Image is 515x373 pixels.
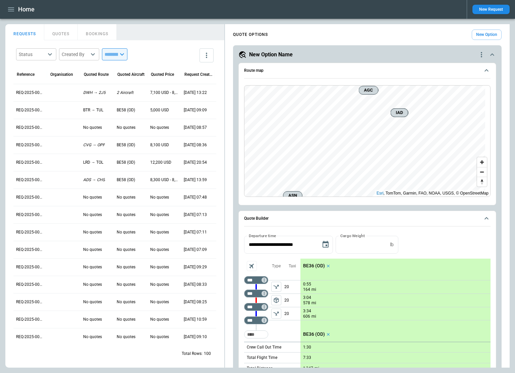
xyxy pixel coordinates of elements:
p: 3:04 [303,295,311,300]
p: No quotes [150,212,169,218]
p: 2 Aircraft [117,90,133,96]
p: Crew Call Out Time [247,344,281,350]
div: Status [19,51,46,58]
p: No quotes [150,299,169,305]
div: Quoted Route [84,72,109,77]
p: No quotes [83,212,102,218]
p: 20 [284,294,300,307]
p: REQ-2025-000306 [16,247,44,253]
p: 578 [303,300,310,306]
button: REQUESTS [5,24,44,40]
p: No quotes [83,264,102,270]
p: REQ-2025-000305 [16,264,44,270]
p: REQ-2025-000302 [16,317,44,322]
span: Aircraft selection [247,261,257,271]
p: DWH → 2J5 [83,90,106,96]
p: 7:33 [303,355,311,360]
p: REQ-2025-000309 [16,195,44,200]
div: Request Created At (UTC-05:00) [184,72,213,77]
p: REQ-2025-000303 [16,299,44,305]
h6: Quote Builder [244,216,269,221]
div: Created By [62,51,89,58]
p: mi [311,314,316,319]
p: No quotes [150,264,169,270]
h5: New Option Name [249,51,293,58]
p: BE58 (OD) [117,107,135,113]
button: New Option [472,30,502,40]
button: New Request [472,5,510,14]
p: No quotes [117,282,135,287]
span: AGC [362,87,376,94]
div: Quoted Aircraft [117,72,145,77]
h4: QUOTE OPTIONS [233,33,268,36]
p: No quotes [83,125,102,130]
p: 09/25/2025 13:59 [184,177,207,183]
button: left aligned [271,282,281,292]
p: 3:34 [303,309,311,314]
button: Quote Builder [244,211,491,226]
span: Type of sector [271,309,281,319]
p: REQ-2025-000314 [16,107,44,113]
p: REQ-2025-000304 [16,282,44,287]
p: 09/23/2025 09:10 [184,334,207,340]
p: 09/26/2025 09:09 [184,107,207,113]
canvas: Map [244,86,485,197]
span: IAD [394,109,405,116]
p: 12,200 USD [150,160,171,165]
button: New Option Namequote-option-actions [238,51,496,59]
p: BE58 (OD) [117,160,135,165]
p: No quotes [83,334,102,340]
label: Cargo Weight [340,233,365,238]
p: 100 [204,351,211,357]
p: No quotes [150,125,169,130]
p: REQ-2025-000308 [16,212,44,218]
p: 1,347 [303,366,313,371]
p: lb [390,242,394,248]
p: 09/24/2025 09:29 [184,264,207,270]
p: BE36 (OD) [303,331,325,337]
div: Not found [244,289,268,298]
p: Total Rows: [182,351,203,357]
p: No quotes [117,264,135,270]
p: No quotes [150,282,169,287]
p: REQ-2025-000307 [16,229,44,235]
p: REQ-2025-000311 [16,160,44,165]
p: No quotes [83,282,102,287]
p: BE36 (OD) [303,263,325,269]
button: Zoom out [477,167,487,177]
p: mi [311,287,316,292]
div: Not found [244,303,268,311]
p: No quotes [117,195,135,200]
p: 09/26/2025 08:36 [184,142,207,148]
div: Quoted Price [151,72,174,77]
p: 09/25/2025 07:11 [184,229,207,235]
p: Type [272,263,281,269]
h1: Home [18,5,35,13]
p: REQ-2025-000310 [16,177,44,183]
p: REQ-2025-000315 [16,90,44,96]
p: 606 [303,314,310,319]
p: 8,100 USD [150,142,169,148]
span: Type of sector [271,282,281,292]
p: No quotes [83,247,102,253]
p: No quotes [117,247,135,253]
p: REQ-2025-000301 [16,334,44,340]
p: No quotes [83,195,102,200]
span: package_2 [273,297,280,304]
button: QUOTES [44,24,78,40]
div: Reference [17,72,35,77]
p: LRD → TOL [83,160,103,165]
a: Esri [377,191,384,196]
p: 7,100 USD - 8,100 USD [150,90,178,96]
p: No quotes [117,125,135,130]
span: Type of sector [271,295,281,305]
h6: Route map [244,68,264,73]
p: 5,000 USD [150,107,169,113]
p: No quotes [117,212,135,218]
button: left aligned [271,309,281,319]
div: Too short [244,316,268,324]
p: REQ-2025-000312 [16,142,44,148]
p: mi [311,300,316,306]
p: No quotes [117,317,135,322]
p: 09/25/2025 07:13 [184,212,207,218]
